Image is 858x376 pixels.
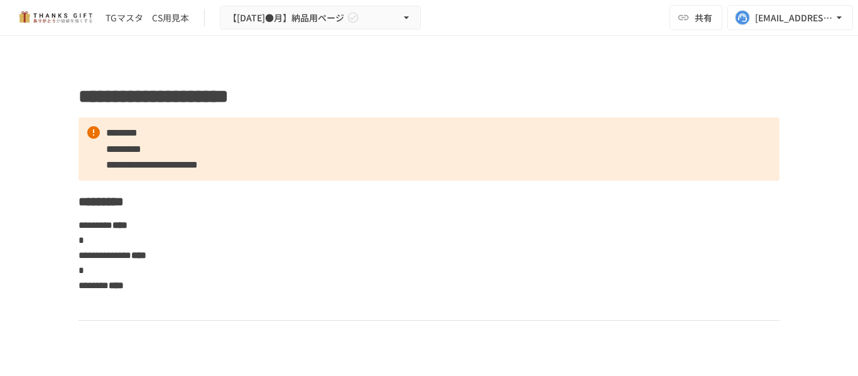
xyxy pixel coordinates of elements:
img: mMP1OxWUAhQbsRWCurg7vIHe5HqDpP7qZo7fRoNLXQh [15,8,95,28]
button: [EMAIL_ADDRESS][DOMAIN_NAME] [727,5,853,30]
button: 共有 [670,5,722,30]
span: 【[DATE]●月】納品用ページ [228,10,344,26]
button: 【[DATE]●月】納品用ページ [220,6,421,30]
div: [EMAIL_ADDRESS][DOMAIN_NAME] [755,10,833,26]
span: 共有 [695,11,712,24]
div: TGマスタ CS用見本 [106,11,189,24]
